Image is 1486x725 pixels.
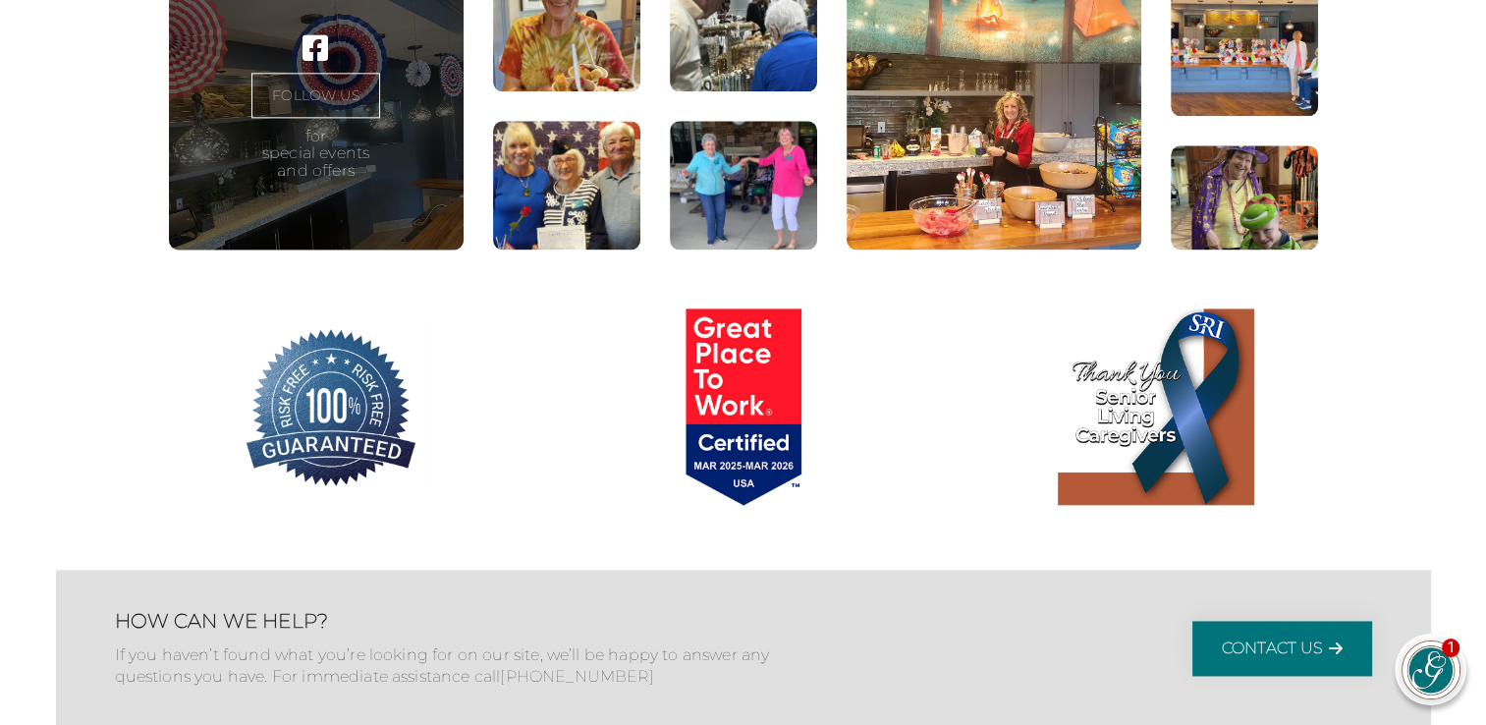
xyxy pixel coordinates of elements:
[1442,639,1459,656] div: 1
[1403,641,1459,698] img: avatar
[262,128,369,180] p: for special events and offers
[115,644,783,689] p: If you haven’t found what you’re looking for on our site, we’ll be happy to answer any questions ...
[125,308,537,511] a: 100% Risk Free Guarantee
[251,73,379,118] a: FOLLOW US
[500,667,653,686] a: [PHONE_NUMBER]
[537,308,950,511] a: Great Place to Work
[303,33,328,63] a: Visit our ' . $platform_name . ' page
[1192,621,1372,676] a: Contact Us
[645,308,842,505] img: Great Place to Work
[1058,308,1254,505] img: Thank You Senior Living Caregivers
[950,308,1362,511] a: Thank You Senior Living Caregivers
[115,609,783,633] h2: How Can We Help?
[233,308,429,505] img: 100% Risk Free Guarantee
